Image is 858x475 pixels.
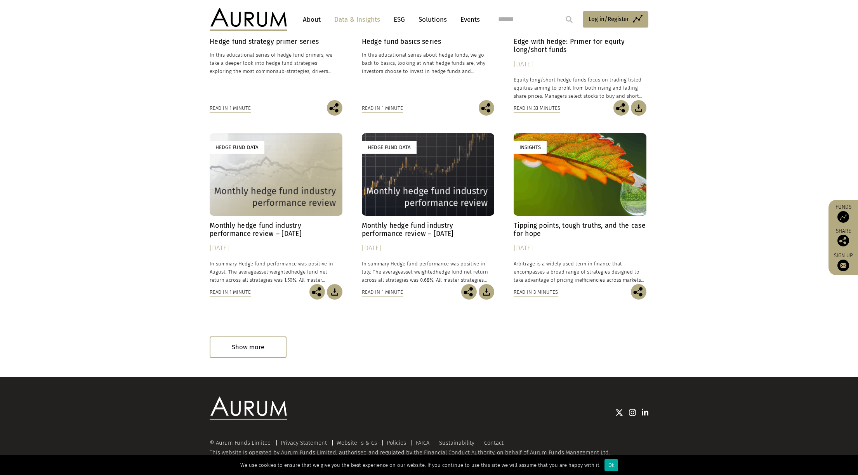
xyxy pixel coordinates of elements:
[362,222,495,238] h4: Monthly hedge fund industry performance review – [DATE]
[631,284,646,300] img: Share this post
[615,409,623,416] img: Twitter icon
[631,100,646,116] img: Download Article
[561,12,577,27] input: Submit
[387,439,406,446] a: Policies
[514,260,646,284] p: Arbitrage is a widely used term in finance that encompasses a broad range of strategies designed ...
[484,439,504,446] a: Contact
[390,12,409,27] a: ESG
[210,440,648,463] div: This website is operated by Aurum Funds Limited, authorised and regulated by the Financial Conduc...
[461,284,477,300] img: Share this post
[210,288,251,296] div: Read in 1 minute
[330,12,384,27] a: Data & Insights
[362,51,495,75] p: In this educational series about hedge funds, we go back to basics, looking at what hedge funds a...
[514,104,560,113] div: Read in 33 minutes
[415,12,451,27] a: Solutions
[613,100,629,116] img: Share this post
[514,76,646,100] p: Equity long/short hedge funds focus on trading listed equities aiming to profit from both rising ...
[457,12,480,27] a: Events
[416,439,429,446] a: FATCA
[479,284,494,300] img: Download Article
[514,133,646,284] a: Insights Tipping points, tough truths, and the case for hope [DATE] Arbitrage is a widely used te...
[837,235,849,246] img: Share this post
[210,397,287,420] img: Aurum Logo
[583,11,648,28] a: Log in/Register
[832,229,854,246] div: Share
[362,288,403,296] div: Read in 1 minute
[514,222,646,238] h4: Tipping points, tough truths, and the case for hope
[589,14,629,24] span: Log in/Register
[604,459,618,471] div: Ok
[210,38,342,46] h4: Hedge fund strategy primer series
[642,409,649,416] img: Linkedin icon
[327,284,342,300] img: Download Article
[514,141,547,154] div: Insights
[362,133,495,284] a: Hedge Fund Data Monthly hedge fund industry performance review – [DATE] [DATE] In summary Hedge f...
[362,104,403,113] div: Read in 1 minute
[256,269,291,275] span: asset-weighted
[514,288,558,296] div: Read in 3 minutes
[629,409,636,416] img: Instagram icon
[401,269,436,275] span: asset-weighted
[210,243,342,254] div: [DATE]
[514,243,646,254] div: [DATE]
[210,133,342,284] a: Hedge Fund Data Monthly hedge fund industry performance review – [DATE] [DATE] In summary Hedge f...
[210,222,342,238] h4: Monthly hedge fund industry performance review – [DATE]
[362,243,495,254] div: [DATE]
[210,51,342,75] p: In this educational series of hedge fund primers, we take a deeper look into hedge fund strategie...
[362,38,495,46] h4: Hedge fund basics series
[210,440,275,446] div: © Aurum Funds Limited
[210,336,287,358] div: Show more
[210,141,264,154] div: Hedge Fund Data
[832,252,854,271] a: Sign up
[362,260,495,284] p: In summary Hedge fund performance was positive in July. The average hedge fund net return across ...
[479,100,494,116] img: Share this post
[210,260,342,284] p: In summary Hedge fund performance was positive in August. The average hedge fund net return acros...
[514,38,646,54] h4: Edge with hedge: Primer for equity long/short funds
[439,439,474,446] a: Sustainability
[210,8,287,31] img: Aurum
[276,68,309,74] span: sub-strategies
[309,284,325,300] img: Share this post
[837,211,849,223] img: Access Funds
[514,59,646,70] div: [DATE]
[210,104,251,113] div: Read in 1 minute
[832,204,854,223] a: Funds
[327,100,342,116] img: Share this post
[281,439,327,446] a: Privacy Statement
[337,439,377,446] a: Website Ts & Cs
[362,141,417,154] div: Hedge Fund Data
[299,12,325,27] a: About
[837,260,849,271] img: Sign up to our newsletter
